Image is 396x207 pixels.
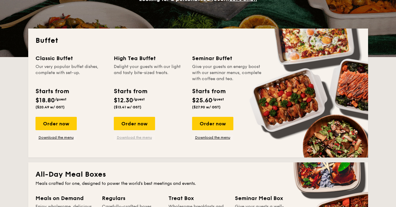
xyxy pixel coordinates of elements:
a: Download the menu [192,135,233,140]
div: High Tea Buffet [114,54,185,63]
div: Regulars [102,194,161,202]
div: Meals on Demand [36,194,95,202]
span: /guest [212,97,224,101]
span: $25.60 [192,97,212,104]
div: Classic Buffet [36,54,107,63]
div: Starts from [192,87,225,96]
div: Seminar Buffet [192,54,263,63]
div: Order now [114,117,155,130]
div: Starts from [36,87,69,96]
div: Give your guests an energy boost with our seminar menus, complete with coffee and tea. [192,64,263,82]
h2: Buffet [36,36,361,46]
span: ($27.90 w/ GST) [192,105,221,109]
span: ($20.49 w/ GST) [36,105,65,109]
div: Starts from [114,87,147,96]
span: /guest [55,97,66,101]
div: Seminar Meal Box [235,194,294,202]
div: Delight your guests with our light and tasty bite-sized treats. [114,64,185,82]
span: $18.80 [36,97,55,104]
span: $12.30 [114,97,133,104]
h2: All-Day Meal Boxes [36,170,361,179]
div: Meals crafted for one, designed to power the world's best meetings and events. [36,181,361,187]
div: Order now [192,117,233,130]
div: Order now [36,117,77,130]
a: Download the menu [114,135,155,140]
div: Our very popular buffet dishes, complete with set-up. [36,64,107,82]
span: /guest [133,97,145,101]
span: ($13.41 w/ GST) [114,105,141,109]
div: Treat Box [168,194,228,202]
a: Download the menu [36,135,77,140]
